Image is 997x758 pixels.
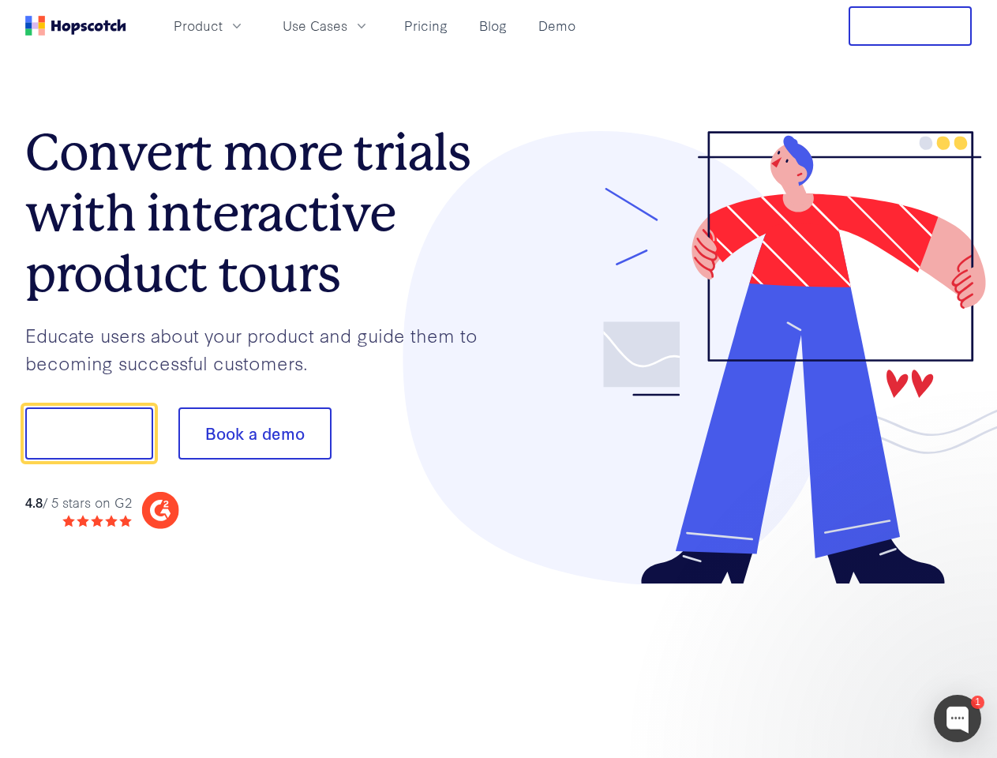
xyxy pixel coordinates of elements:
span: Use Cases [283,16,347,36]
a: Pricing [398,13,454,39]
strong: 4.8 [25,493,43,511]
a: Demo [532,13,582,39]
a: Blog [473,13,513,39]
h1: Convert more trials with interactive product tours [25,122,499,304]
button: Use Cases [273,13,379,39]
button: Book a demo [178,407,332,460]
button: Free Trial [849,6,972,46]
span: Product [174,16,223,36]
div: / 5 stars on G2 [25,493,132,512]
button: Product [164,13,254,39]
div: 1 [971,696,984,709]
button: Show me! [25,407,153,460]
a: Home [25,16,126,36]
p: Educate users about your product and guide them to becoming successful customers. [25,321,499,376]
